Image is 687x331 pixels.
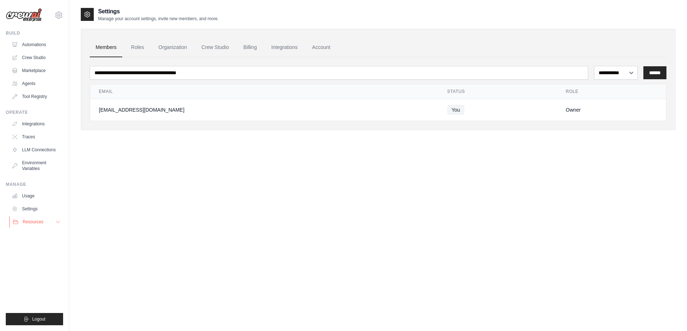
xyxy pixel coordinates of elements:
a: Integrations [9,118,63,130]
a: Tool Registry [9,91,63,102]
a: Billing [238,38,263,57]
a: Usage [9,190,63,202]
a: Settings [9,203,63,215]
a: Crew Studio [9,52,63,63]
div: Build [6,30,63,36]
a: Automations [9,39,63,50]
a: Crew Studio [196,38,235,57]
a: Agents [9,78,63,89]
a: Marketplace [9,65,63,76]
button: Resources [9,216,64,228]
div: Operate [6,109,63,115]
th: Status [439,84,557,99]
span: Logout [32,316,45,322]
a: Organization [153,38,193,57]
h2: Settings [98,7,219,16]
a: LLM Connections [9,144,63,156]
a: Roles [125,38,150,57]
a: Integrations [265,38,303,57]
img: Logo [6,8,42,22]
th: Role [557,84,666,99]
span: Resources [23,219,43,225]
div: [EMAIL_ADDRESS][DOMAIN_NAME] [99,106,430,113]
button: Logout [6,313,63,325]
a: Environment Variables [9,157,63,174]
div: Owner [566,106,657,113]
p: Manage your account settings, invite new members, and more. [98,16,219,22]
a: Members [90,38,122,57]
a: Traces [9,131,63,143]
th: Email [90,84,439,99]
a: Account [306,38,336,57]
span: You [447,105,464,115]
div: Manage [6,182,63,187]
